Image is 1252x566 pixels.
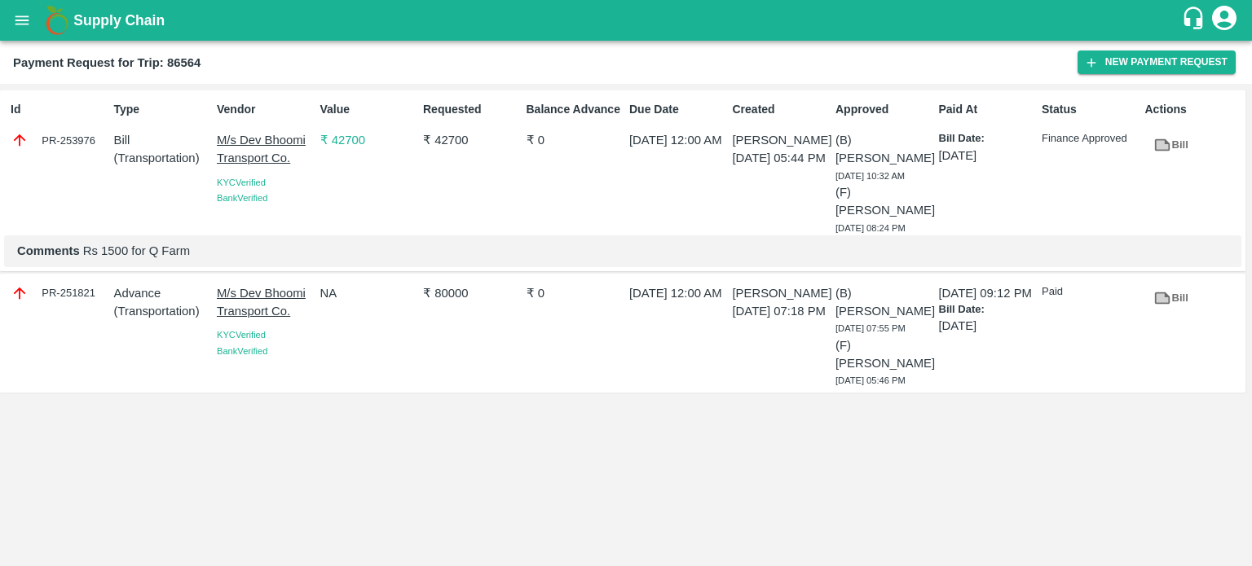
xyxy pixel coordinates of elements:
p: Rs 1500 for Q Farm [17,242,1228,260]
p: ₹ 0 [527,131,623,149]
span: Bank Verified [217,193,267,203]
button: open drawer [3,2,41,39]
p: Advance [114,284,210,302]
p: (B) [PERSON_NAME] [835,131,932,168]
p: ₹ 42700 [423,131,519,149]
p: [DATE] [939,317,1035,335]
p: ₹ 0 [527,284,623,302]
span: [DATE] 07:55 PM [835,323,906,333]
p: [DATE] 05:44 PM [733,149,829,167]
p: Finance Approved [1042,131,1138,147]
p: ( Transportation ) [114,302,210,320]
p: NA [320,284,417,302]
p: Id [11,101,107,118]
p: Created [733,101,829,118]
p: ₹ 42700 [320,131,417,149]
span: KYC Verified [217,330,266,340]
button: New Payment Request [1078,50,1236,74]
p: [DATE] [939,147,1035,165]
div: PR-253976 [11,131,107,149]
div: customer-support [1181,6,1210,35]
p: Approved [835,101,932,118]
div: account of current user [1210,3,1239,37]
p: (F) [PERSON_NAME] [835,183,932,220]
p: Bill Date: [939,302,1035,318]
p: [DATE] 09:12 PM [939,284,1035,302]
p: (B) [PERSON_NAME] [835,284,932,321]
p: [DATE] 12:00 AM [629,131,725,149]
p: Balance Advance [527,101,623,118]
span: KYC Verified [217,178,266,187]
p: Vendor [217,101,313,118]
img: logo [41,4,73,37]
p: ₹ 80000 [423,284,519,302]
span: [DATE] 08:24 PM [835,223,906,233]
span: [DATE] 10:32 AM [835,171,905,181]
p: Value [320,101,417,118]
span: Bank Verified [217,346,267,356]
p: [PERSON_NAME] [733,284,829,302]
p: M/s Dev Bhoomi Transport Co. [217,131,313,168]
p: Paid [1042,284,1138,300]
p: Actions [1145,101,1241,118]
div: PR-251821 [11,284,107,302]
p: Requested [423,101,519,118]
b: Supply Chain [73,12,165,29]
p: Type [114,101,210,118]
p: Bill Date: [939,131,1035,147]
a: Bill [1145,131,1197,160]
p: Status [1042,101,1138,118]
b: Payment Request for Trip: 86564 [13,56,201,69]
p: [PERSON_NAME] [733,131,829,149]
span: [DATE] 05:46 PM [835,375,906,385]
a: Supply Chain [73,9,1181,32]
p: [DATE] 07:18 PM [733,302,829,320]
p: Paid At [939,101,1035,118]
a: Bill [1145,284,1197,313]
b: Comments [17,244,80,257]
p: M/s Dev Bhoomi Transport Co. [217,284,313,321]
p: Bill [114,131,210,149]
p: [DATE] 12:00 AM [629,284,725,302]
p: (F) [PERSON_NAME] [835,336,932,373]
p: Due Date [629,101,725,118]
p: ( Transportation ) [114,149,210,167]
